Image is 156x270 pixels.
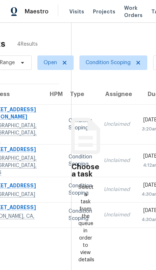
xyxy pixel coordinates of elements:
span: Projects [93,8,115,15]
h3: Choose a task [71,163,99,178]
div: Condition Scoping [69,182,92,197]
th: HPM [42,84,63,104]
span: Visits [69,8,84,15]
div: Unclaimed [104,211,130,219]
th: Assignee [98,84,136,104]
div: Unclaimed [104,121,130,128]
span: Condition Scoping [86,59,131,66]
span: Maestro [25,8,49,15]
div: Condition Scoping [69,153,92,168]
div: Select a task from the queue in order to view details [78,184,93,263]
span: Work Orders [124,4,143,19]
div: Condition Scoping [69,208,92,222]
div: Unclaimed [104,186,130,193]
span: 4 Results [17,41,38,48]
span: Open [44,59,57,66]
div: Unclaimed [104,157,130,164]
th: Type [63,84,98,104]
